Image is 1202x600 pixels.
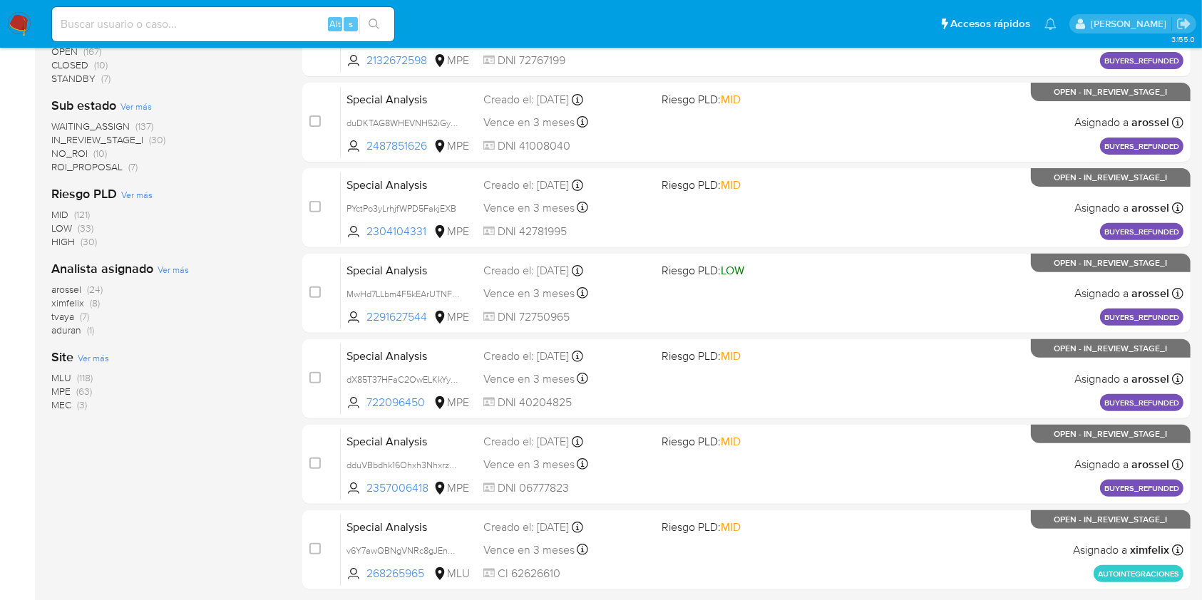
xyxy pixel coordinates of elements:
[329,17,341,31] span: Alt
[349,17,353,31] span: s
[359,14,389,34] button: search-icon
[1171,33,1195,45] span: 3.155.0
[1176,16,1191,31] a: Salir
[1091,17,1171,31] p: agustin.duran@mercadolibre.com
[1044,18,1057,30] a: Notificaciones
[950,16,1030,31] span: Accesos rápidos
[52,15,394,33] input: Buscar usuario o caso...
